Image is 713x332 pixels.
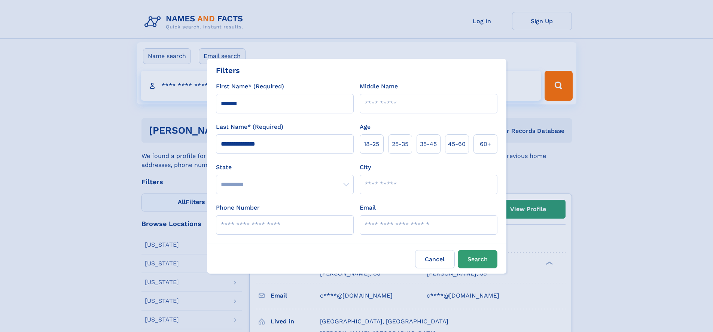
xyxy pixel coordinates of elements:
label: Phone Number [216,203,260,212]
button: Search [458,250,497,268]
label: Last Name* (Required) [216,122,283,131]
span: 45‑60 [448,140,466,149]
label: Email [360,203,376,212]
span: 18‑25 [364,140,379,149]
div: Filters [216,65,240,76]
label: City [360,163,371,172]
label: First Name* (Required) [216,82,284,91]
label: State [216,163,354,172]
label: Middle Name [360,82,398,91]
label: Cancel [415,250,455,268]
span: 35‑45 [420,140,437,149]
span: 60+ [480,140,491,149]
label: Age [360,122,371,131]
span: 25‑35 [392,140,408,149]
